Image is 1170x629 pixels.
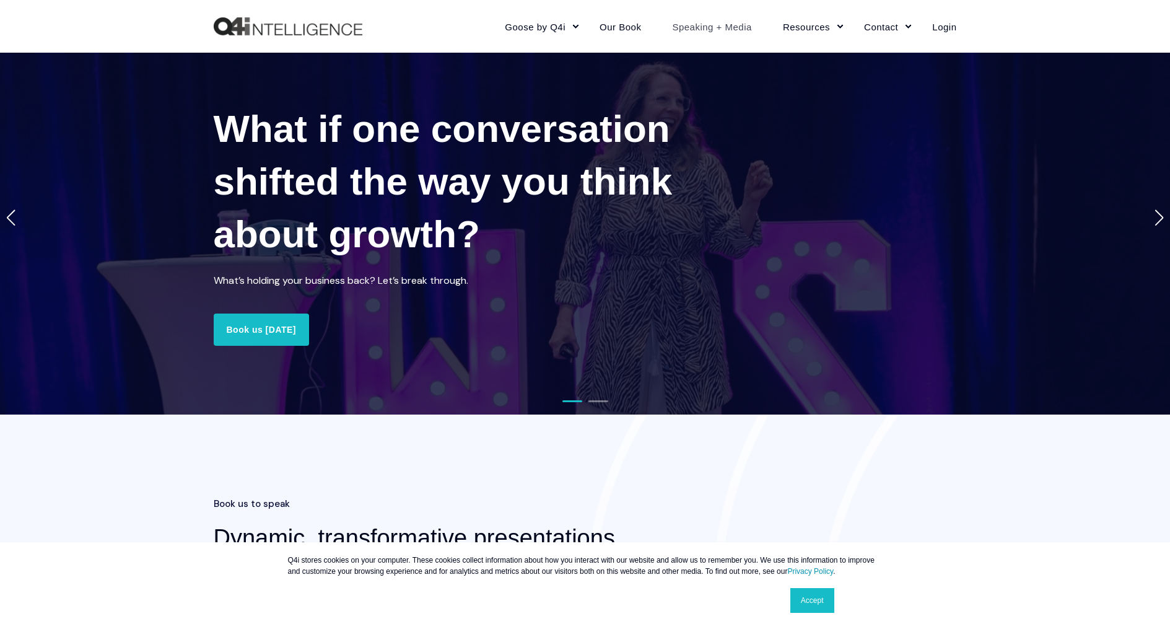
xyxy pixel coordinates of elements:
p: Q4i stores cookies on your computer. These cookies collect information about how you interact wit... [288,555,883,577]
h1: What if one conversation shifted the way you think about growth? [214,102,709,260]
span: Go to slide [588,400,608,402]
div: Previous slide [6,209,16,226]
span: Go to slide [562,400,582,402]
img: Q4intelligence, LLC logo [214,17,362,36]
p: What’s holding your business back? Let’s break through. [214,273,523,289]
div: Next slide [1154,209,1164,226]
a: Accept [790,588,834,613]
a: Back to Home [214,17,362,36]
h2: Dynamic, transformative presentations for benefits professionals [214,522,629,584]
a: Book us [DATE] [214,314,310,346]
span: Book us to speak [214,495,290,513]
a: Privacy Policy [787,567,833,576]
